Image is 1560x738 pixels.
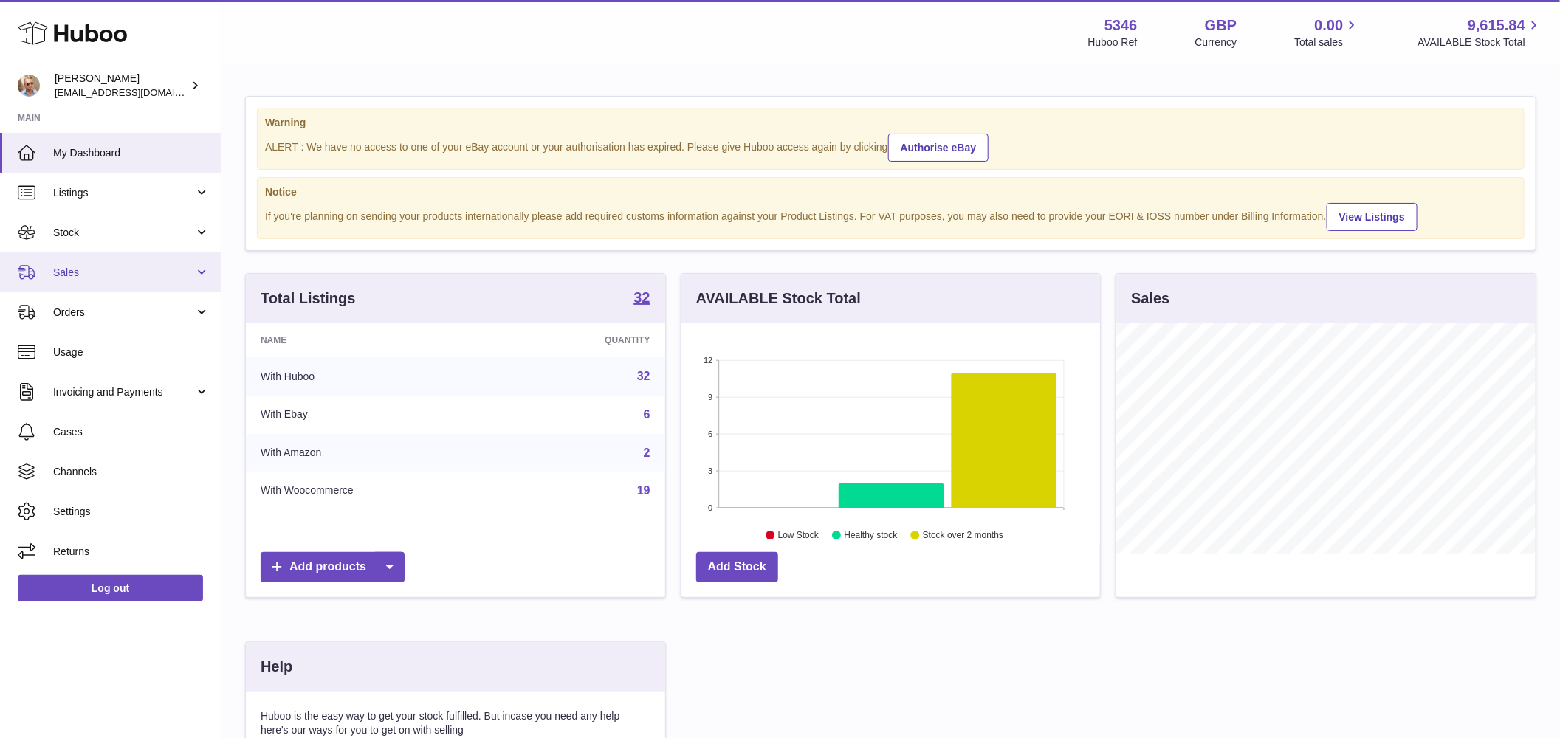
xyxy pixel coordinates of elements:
span: Invoicing and Payments [53,385,194,399]
text: 9 [708,393,712,401]
td: With Huboo [246,357,506,396]
span: Orders [53,306,194,320]
span: Sales [53,266,194,280]
a: Add Stock [696,552,778,582]
a: Add products [261,552,405,582]
div: If you're planning on sending your products internationally please add required customs informati... [265,201,1516,231]
span: Cases [53,425,210,439]
text: 3 [708,466,712,475]
img: support@radoneltd.co.uk [18,75,40,97]
text: Low Stock [778,531,819,541]
div: Huboo Ref [1088,35,1138,49]
td: With Amazon [246,434,506,472]
span: Usage [53,345,210,359]
text: 0 [708,503,712,512]
text: Healthy stock [844,531,898,541]
a: View Listings [1327,203,1418,231]
a: 32 [633,290,650,308]
a: 19 [637,484,650,497]
span: 9,615.84 [1468,15,1525,35]
div: [PERSON_NAME] [55,72,188,100]
span: Listings [53,186,194,200]
span: Returns [53,545,210,559]
div: Currency [1195,35,1237,49]
a: 6 [644,408,650,421]
a: Authorise eBay [888,134,989,162]
a: 9,615.84 AVAILABLE Stock Total [1418,15,1542,49]
a: 0.00 Total sales [1294,15,1360,49]
strong: Warning [265,116,1516,130]
span: Total sales [1294,35,1360,49]
th: Name [246,323,506,357]
a: 32 [637,370,650,382]
td: With Woocommerce [246,472,506,510]
span: My Dashboard [53,146,210,160]
span: AVAILABLE Stock Total [1418,35,1542,49]
span: Channels [53,465,210,479]
span: Stock [53,226,194,240]
a: Log out [18,575,203,601]
h3: Total Listings [261,289,356,308]
td: With Ebay [246,396,506,434]
th: Quantity [506,323,664,357]
span: 0.00 [1315,15,1344,35]
strong: 32 [633,290,650,305]
p: Huboo is the easy way to get your stock fulfilled. But incase you need any help here's our ways f... [261,709,650,737]
strong: 5346 [1104,15,1138,35]
div: ALERT : We have no access to one of your eBay account or your authorisation has expired. Please g... [265,131,1516,162]
h3: Sales [1131,289,1169,308]
a: 2 [644,446,650,459]
text: 6 [708,430,712,438]
strong: GBP [1205,15,1237,35]
text: 12 [704,356,712,365]
h3: Help [261,657,292,677]
span: [EMAIL_ADDRESS][DOMAIN_NAME] [55,86,217,98]
span: Settings [53,505,210,519]
strong: Notice [265,185,1516,199]
text: Stock over 2 months [923,531,1003,541]
h3: AVAILABLE Stock Total [696,289,861,308]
